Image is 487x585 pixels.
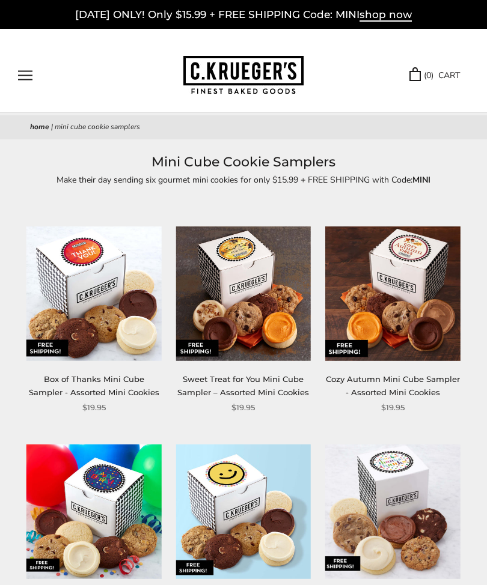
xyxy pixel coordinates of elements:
img: C.KRUEGER'S [183,56,304,95]
img: Sweet Smiles Mini Cube Sampler - Assorted Mini Cookies [176,444,311,579]
img: Cozy Autumn Mini Cube Sampler - Assorted Mini Cookies [325,226,460,361]
span: $19.95 [381,401,405,414]
span: $19.95 [231,401,255,414]
a: Cozy Autumn Mini Cube Sampler - Assorted Mini Cookies [326,374,460,396]
img: Birthday Celebration Mini Cube Sampler - Assorted Mini Cookies [26,444,161,579]
button: Open navigation [18,70,32,80]
nav: breadcrumbs [30,121,457,133]
span: $19.95 [82,401,106,414]
p: Make their day sending six gourmet mini cookies for only $15.99 + FREE SHIPPING with Code: [30,173,457,187]
a: Sweet Treat for You Mini Cube Sampler – Assorted Mini Cookies [177,374,309,396]
img: Box of Thanks Mini Cube Sampler - Assorted Mini Cookies [26,226,161,361]
a: (0) CART [409,68,460,82]
strong: MINI [412,174,430,186]
span: Mini Cube Cookie Samplers [55,122,140,132]
a: Home [30,122,49,132]
span: | [51,122,53,132]
img: Sweet Treat for You Mini Cube Sampler – Assorted Mini Cookies [176,226,311,361]
h1: Mini Cube Cookie Samplers [30,151,457,173]
img: Thanks! Mini Cube Sampler - Assorted Mini Cookies [325,444,460,579]
span: shop now [360,8,412,22]
a: [DATE] ONLY! Only $15.99 + FREE SHIPPING Code: MINIshop now [75,8,412,22]
a: Box of Thanks Mini Cube Sampler - Assorted Mini Cookies [29,374,159,396]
